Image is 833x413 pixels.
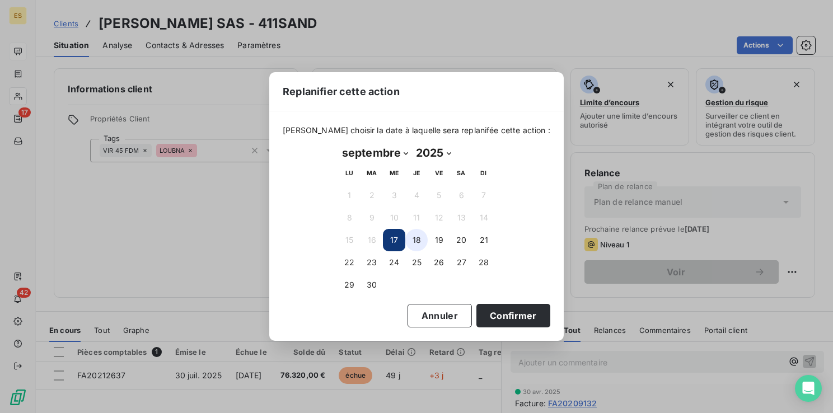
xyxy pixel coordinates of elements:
button: 15 [338,229,361,251]
button: 7 [472,184,495,206]
button: 19 [428,229,450,251]
button: 29 [338,274,361,296]
span: [PERSON_NAME] choisir la date à laquelle sera replanifée cette action : [283,125,550,136]
button: 10 [383,206,405,229]
button: 17 [383,229,405,251]
th: mardi [361,162,383,184]
button: 1 [338,184,361,206]
th: dimanche [472,162,495,184]
button: 12 [428,206,450,229]
button: 8 [338,206,361,229]
button: 3 [383,184,405,206]
button: 23 [361,251,383,274]
button: 20 [450,229,472,251]
th: samedi [450,162,472,184]
button: 27 [450,251,472,274]
button: 25 [405,251,428,274]
button: 5 [428,184,450,206]
button: 14 [472,206,495,229]
button: Annuler [408,304,472,327]
button: 18 [405,229,428,251]
button: 11 [405,206,428,229]
button: Confirmer [476,304,550,327]
button: 28 [472,251,495,274]
th: vendredi [428,162,450,184]
button: 24 [383,251,405,274]
span: Replanifier cette action [283,84,400,99]
button: 4 [405,184,428,206]
button: 22 [338,251,361,274]
th: jeudi [405,162,428,184]
button: 6 [450,184,472,206]
div: Open Intercom Messenger [795,375,822,402]
button: 21 [472,229,495,251]
button: 26 [428,251,450,274]
button: 30 [361,274,383,296]
button: 9 [361,206,383,229]
button: 2 [361,184,383,206]
button: 13 [450,206,472,229]
th: mercredi [383,162,405,184]
th: lundi [338,162,361,184]
button: 16 [361,229,383,251]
